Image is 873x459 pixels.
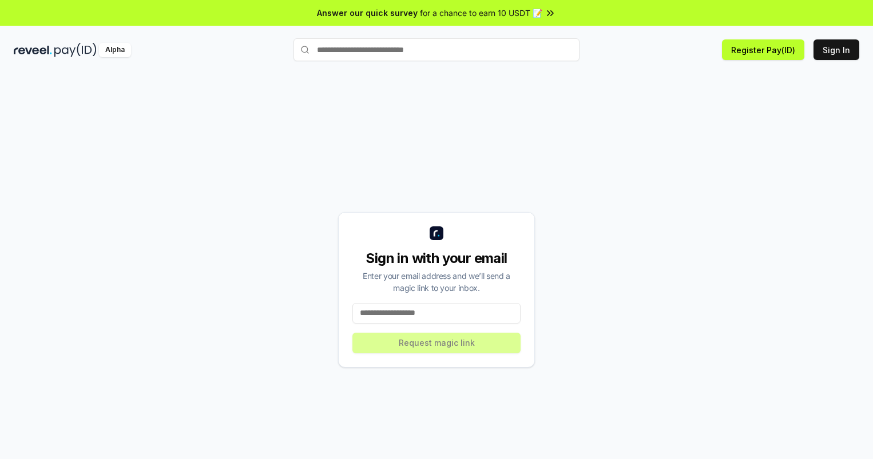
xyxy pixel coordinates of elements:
button: Register Pay(ID) [722,39,804,60]
img: pay_id [54,43,97,57]
div: Sign in with your email [352,249,521,268]
img: reveel_dark [14,43,52,57]
span: for a chance to earn 10 USDT 📝 [420,7,542,19]
span: Answer our quick survey [317,7,418,19]
div: Alpha [99,43,131,57]
img: logo_small [430,226,443,240]
button: Sign In [814,39,859,60]
div: Enter your email address and we’ll send a magic link to your inbox. [352,270,521,294]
